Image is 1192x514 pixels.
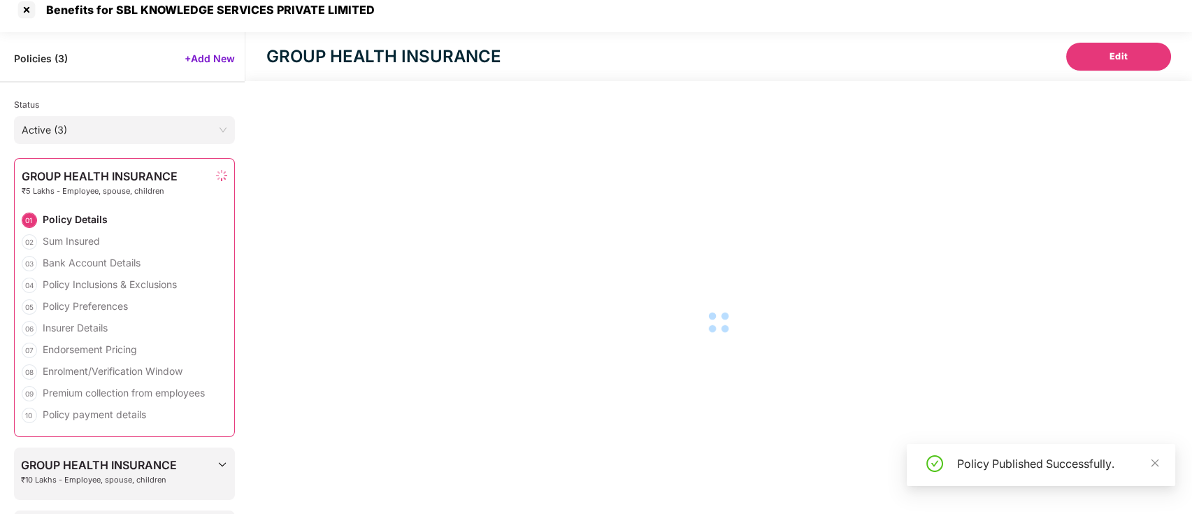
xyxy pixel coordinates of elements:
div: 05 [22,299,37,315]
div: 01 [22,213,37,228]
div: 08 [22,364,37,380]
span: ₹5 Lakhs - Employee, spouse, children [22,187,178,196]
div: Endorsement Pricing [43,343,137,356]
span: +Add New [185,52,235,65]
div: Bank Account Details [43,256,141,269]
div: Insurer Details [43,321,108,334]
div: 03 [22,256,37,271]
span: GROUP HEALTH INSURANCE [22,170,178,183]
span: Status [14,99,39,110]
span: Edit [1110,50,1128,64]
div: Benefits for SBL KNOWLEDGE SERVICES PRIVATE LIMITED [38,3,375,17]
button: Edit [1066,43,1171,71]
div: Policy Preferences [43,299,128,313]
div: Policy Details [43,213,108,226]
div: Policy payment details [43,408,146,421]
span: Active (3) [22,120,227,141]
div: Sum Insured [43,234,100,248]
div: 06 [22,321,37,336]
span: Policies ( 3 ) [14,52,68,65]
div: Premium collection from employees [43,386,205,399]
div: GROUP HEALTH INSURANCE [266,44,501,69]
div: 07 [22,343,37,358]
span: GROUP HEALTH INSURANCE [21,459,177,471]
div: 09 [22,386,37,401]
div: Enrolment/Verification Window [43,364,182,378]
div: 04 [22,278,37,293]
div: Policy Inclusions & Exclusions [43,278,177,291]
span: close [1150,458,1160,468]
div: Policy Published Successfully. [957,455,1158,472]
img: svg+xml;base64,PHN2ZyBpZD0iRHJvcGRvd24tMzJ4MzIiIHhtbG5zPSJodHRwOi8vd3d3LnczLm9yZy8yMDAwL3N2ZyIgd2... [217,459,228,470]
span: ₹10 Lakhs - Employee, spouse, children [21,476,177,485]
span: check-circle [926,455,943,472]
div: 10 [22,408,37,423]
div: 02 [22,234,37,250]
